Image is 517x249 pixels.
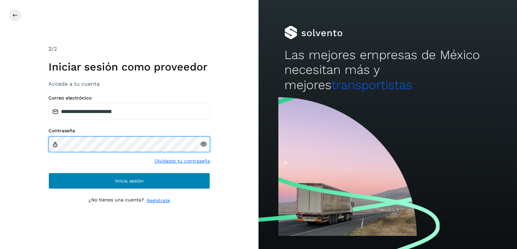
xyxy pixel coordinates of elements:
h3: Accede a tu cuenta [48,81,210,87]
a: Olvidaste tu contraseña [154,158,210,165]
span: transportistas [332,78,412,92]
span: Inicia sesión [115,178,144,183]
label: Contraseña [48,128,210,134]
div: /2 [48,45,210,53]
button: Inicia sesión [48,173,210,189]
label: Correo electrónico [48,95,210,101]
h2: Las mejores empresas de México necesitan más y mejores [284,48,491,92]
h1: Iniciar sesión como proveedor [48,60,210,73]
p: ¿No tienes una cuenta? [89,197,144,204]
a: Regístrate [147,197,170,204]
span: 2 [48,46,51,52]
